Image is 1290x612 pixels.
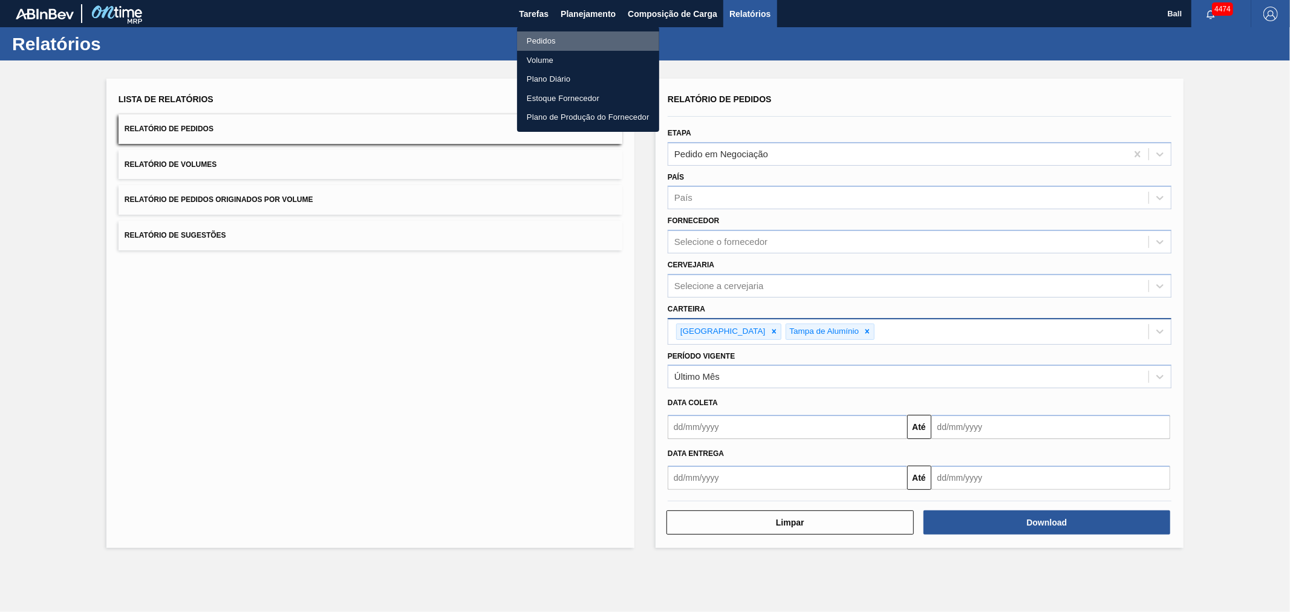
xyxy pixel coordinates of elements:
[517,108,659,127] a: Plano de Produção do Fornecedor
[517,31,659,51] a: Pedidos
[517,70,659,89] a: Plano Diário
[517,51,659,70] a: Volume
[517,89,659,108] a: Estoque Fornecedor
